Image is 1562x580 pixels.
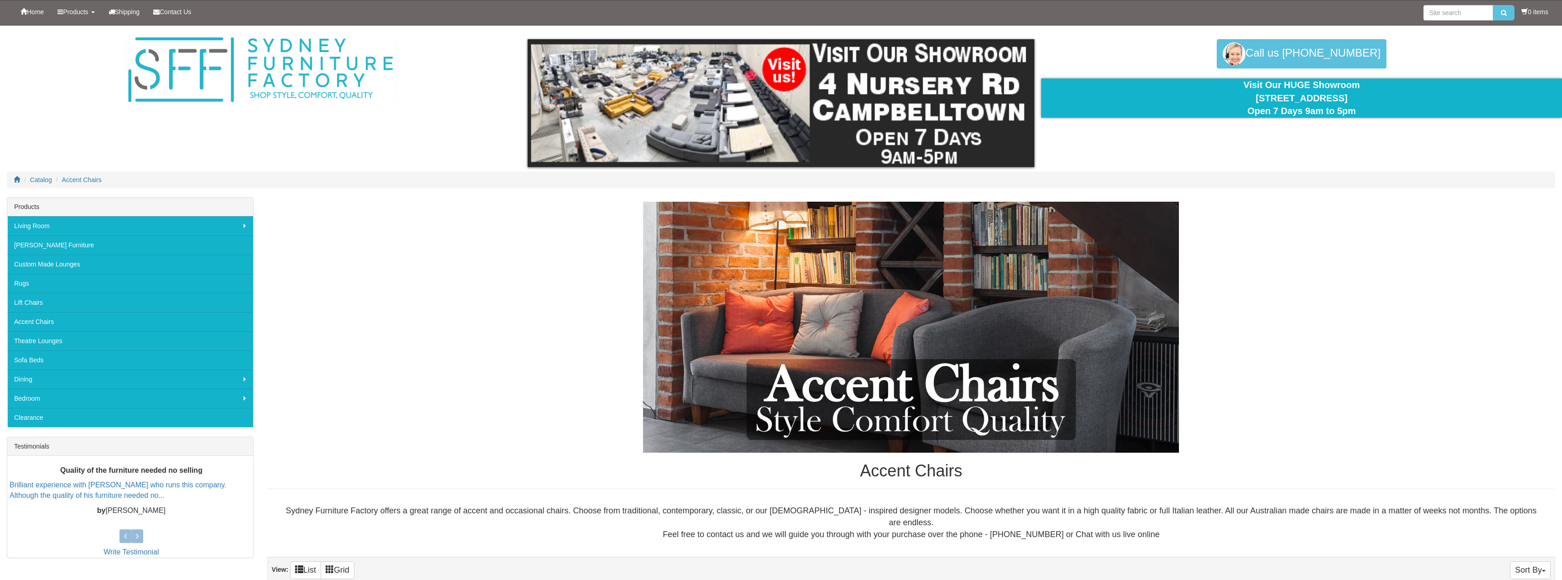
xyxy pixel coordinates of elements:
button: Sort By [1510,561,1551,579]
a: Contact Us [146,0,198,23]
a: [PERSON_NAME] Furniture [7,235,253,255]
a: Write Testimonial [104,548,159,556]
img: Accent Chairs [569,202,1253,453]
strong: View: [272,566,288,574]
span: Products [63,8,88,16]
h1: Accent Chairs [267,462,1555,480]
a: Bedroom [7,389,253,408]
a: Accent Chairs [62,176,102,183]
p: [PERSON_NAME] [10,506,253,516]
a: Lift Chairs [7,293,253,312]
img: showroom.gif [528,39,1035,167]
a: Rugs [7,274,253,293]
a: Clearance [7,408,253,427]
div: Sydney Furniture Factory offers a great range of accent and occasional chairs. Choose from tradit... [275,505,1548,540]
a: Products [51,0,101,23]
b: by [97,507,106,514]
a: Dining [7,370,253,389]
div: Visit Our HUGE Showroom [STREET_ADDRESS] Open 7 Days 9am to 5pm [1048,78,1555,118]
a: List [290,561,321,579]
b: Quality of the furniture needed no selling [60,466,202,474]
a: Home [14,0,51,23]
span: Contact Us [160,8,191,16]
a: Theatre Lounges [7,331,253,350]
a: Living Room [7,216,253,235]
a: Grid [321,561,354,579]
input: Site search [1423,5,1493,21]
a: Custom Made Lounges [7,255,253,274]
a: Sofa Beds [7,350,253,370]
a: Catalog [30,176,52,183]
a: Shipping [102,0,147,23]
div: Products [7,198,253,216]
img: Sydney Furniture Factory [124,35,397,105]
a: Accent Chairs [7,312,253,331]
span: Shipping [115,8,140,16]
div: Testimonials [7,437,253,456]
a: Brilliant experience with [PERSON_NAME] who runs this company. Although the quality of his furnit... [10,481,226,500]
span: Home [27,8,44,16]
li: 0 items [1521,7,1548,16]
